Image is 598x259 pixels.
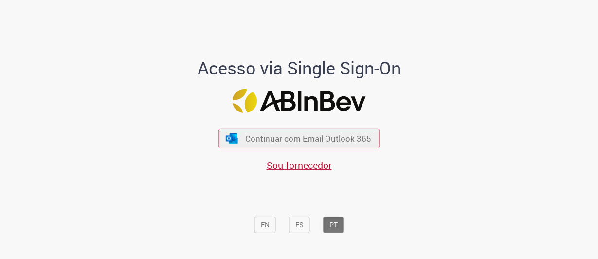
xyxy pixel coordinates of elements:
span: Continuar com Email Outlook 365 [245,133,371,144]
button: ES [289,217,310,233]
img: ícone Azure/Microsoft 360 [225,133,238,143]
img: Logo ABInBev [233,89,366,113]
h1: Acesso via Single Sign-On [164,58,434,78]
a: Sou fornecedor [267,159,332,172]
button: ícone Azure/Microsoft 360 Continuar com Email Outlook 365 [219,129,380,148]
button: EN [254,217,276,233]
button: PT [323,217,344,233]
